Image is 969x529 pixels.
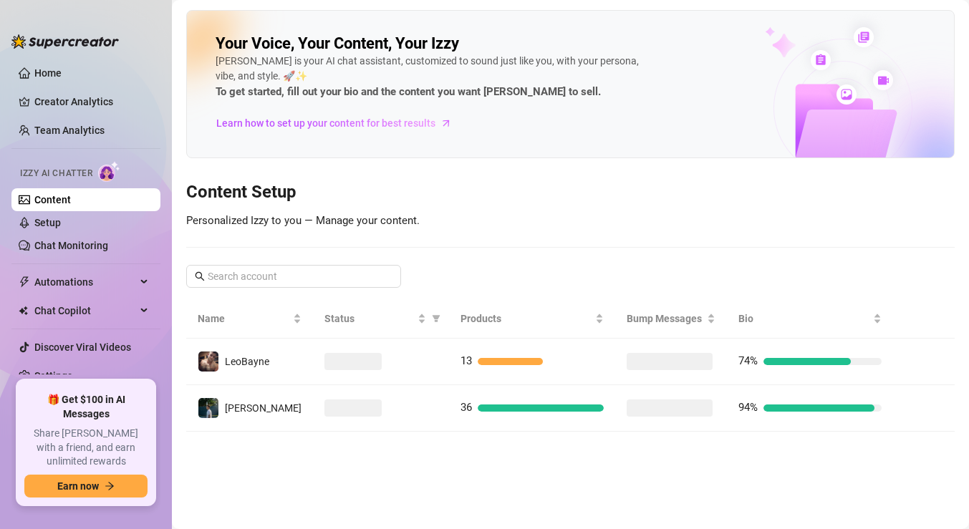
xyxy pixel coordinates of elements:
a: Home [34,67,62,79]
img: ai-chatter-content-library-cLFOSyPT.png [732,11,954,157]
span: 94% [738,401,758,414]
span: filter [429,308,443,329]
span: 13 [461,354,472,367]
span: Status [324,311,415,326]
th: Status [313,299,449,339]
a: Learn how to set up your content for best results [216,112,463,135]
span: filter [432,314,440,323]
div: [PERSON_NAME] is your AI chat assistant, customized to sound just like you, with your persona, vi... [216,54,645,101]
span: 🎁 Get $100 in AI Messages [24,393,148,421]
th: Bio [727,299,893,339]
span: Earn now [57,480,99,492]
span: arrow-right [439,116,453,130]
span: Chat Copilot [34,299,136,322]
a: Team Analytics [34,125,105,136]
span: [PERSON_NAME] [225,402,302,414]
span: LeoBayne [225,356,269,367]
span: Personalized Izzy to you — Manage your content. [186,214,420,227]
strong: To get started, fill out your bio and the content you want [PERSON_NAME] to sell. [216,85,601,98]
img: LeoBayne [198,351,218,372]
span: Learn how to set up your content for best results [216,115,435,131]
span: Share [PERSON_NAME] with a friend, and earn unlimited rewards [24,427,148,469]
a: Content [34,194,71,205]
h2: Your Voice, Your Content, Your Izzy [216,34,459,54]
a: Discover Viral Videos [34,341,131,353]
a: Settings [34,370,72,382]
a: Creator Analytics [34,90,149,113]
iframe: Intercom live chat [920,480,955,515]
span: 36 [461,401,472,414]
span: arrow-right [105,481,115,491]
h3: Content Setup [186,181,955,204]
span: search [195,271,205,281]
span: thunderbolt [19,276,30,288]
th: Name [186,299,313,339]
span: Name [198,311,290,326]
img: AI Chatter [98,161,120,182]
span: Products [461,311,592,326]
span: 74% [738,354,758,367]
th: Products [449,299,615,339]
a: Chat Monitoring [34,240,108,251]
th: Bump Messages [615,299,727,339]
button: Earn nowarrow-right [24,475,148,498]
span: Bump Messages [627,311,704,326]
a: Setup [34,217,61,228]
span: Bio [738,311,870,326]
img: logo-BBDzfeDw.svg [11,34,119,49]
img: Mateo [198,398,218,418]
span: Automations [34,271,136,293]
span: Izzy AI Chatter [20,167,92,180]
input: Search account [208,268,381,284]
img: Chat Copilot [19,306,28,316]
